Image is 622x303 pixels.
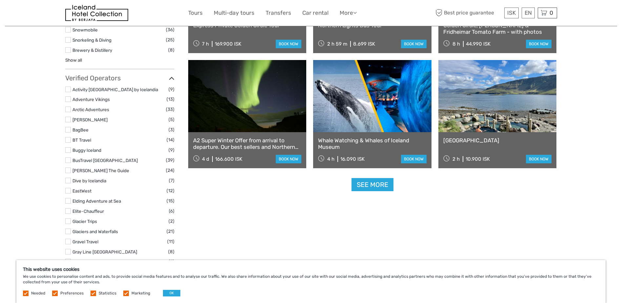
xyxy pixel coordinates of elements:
[168,248,174,255] span: (8)
[65,74,174,82] h3: Verified Operators
[401,155,427,163] a: book now
[169,177,174,184] span: (7)
[72,37,111,43] a: Snorkeling & Diving
[16,260,606,303] div: We use cookies to personalise content and ads, to provide social media features and to analyse ou...
[327,41,347,47] span: 2 h 59 m
[522,8,535,18] div: EN
[131,291,150,296] label: Marketing
[167,136,174,144] span: (14)
[72,198,121,204] a: Elding Adventure at Sea
[99,291,116,296] label: Statistics
[169,217,174,225] span: (2)
[340,8,357,18] a: More
[72,168,129,173] a: [PERSON_NAME] The Guide
[167,228,174,235] span: (21)
[65,5,128,21] img: 481-8f989b07-3259-4bb0-90ed-3da368179bdc_logo_small.jpg
[72,188,91,193] a: EastWest
[168,46,174,54] span: (8)
[169,86,174,93] span: (9)
[169,258,174,265] span: (3)
[202,156,209,162] span: 4 d
[401,40,427,48] a: book now
[214,8,254,18] a: Multi-day tours
[72,137,91,143] a: BT Travel
[266,8,291,18] a: Transfers
[327,156,334,162] span: 4 h
[526,155,552,163] a: book now
[72,239,98,244] a: Gravel Travel
[167,95,174,103] span: (13)
[526,40,552,48] a: book now
[72,219,97,224] a: Glacier Trips
[434,8,503,18] span: Best price guarantee
[72,48,112,53] a: Brewery & Distillery
[72,87,158,92] a: Activity [GEOGRAPHIC_DATA] by Icelandia
[72,97,110,102] a: Adventure Vikings
[507,10,516,16] span: ISK
[9,11,74,17] p: We're away right now. Please check back later!
[443,137,552,144] a: [GEOGRAPHIC_DATA]
[72,127,89,132] a: BagBee
[353,41,375,47] div: 8.699 ISK
[166,26,174,33] span: (36)
[166,36,174,44] span: (25)
[318,137,427,151] a: Whale Watching & Whales of Iceland Museum
[72,27,98,32] a: Snowmobile
[193,137,302,151] a: A2 Super Winter Offer from arrival to departure. Our best sellers and Northern Lights for FREE
[60,291,84,296] label: Preferences
[72,117,108,122] a: [PERSON_NAME]
[31,291,45,296] label: Needed
[340,156,365,162] div: 16.090 ISK
[169,207,174,215] span: (6)
[351,178,393,192] a: See more
[169,146,174,154] span: (9)
[276,155,301,163] a: book now
[163,290,180,296] button: OK
[188,8,203,18] a: Tours
[166,156,174,164] span: (39)
[72,178,106,183] a: Dive by Icelandia
[167,197,174,205] span: (15)
[23,267,599,272] h5: This website uses cookies
[72,249,137,254] a: Gray Line [GEOGRAPHIC_DATA]
[466,156,490,162] div: 10.900 ISK
[202,41,209,47] span: 7 h
[72,158,138,163] a: BusTravel [GEOGRAPHIC_DATA]
[276,40,301,48] a: book now
[169,126,174,133] span: (3)
[72,209,104,214] a: Elite-Chauffeur
[215,156,242,162] div: 166.600 ISK
[167,238,174,245] span: (11)
[167,187,174,194] span: (12)
[452,41,460,47] span: 8 h
[166,167,174,174] span: (24)
[466,41,491,47] div: 44.990 ISK
[452,156,460,162] span: 2 h
[549,10,554,16] span: 0
[75,10,83,18] button: Open LiveChat chat widget
[72,259,97,264] a: Happyworld
[166,106,174,113] span: (33)
[72,107,109,112] a: Arctic Adventures
[443,22,552,35] a: Golden Circle, [PERSON_NAME] & Fridheimar Tomato Farm - with photos
[72,148,101,153] a: Buggy Iceland
[72,229,118,234] a: Glaciers and Waterfalls
[169,116,174,123] span: (5)
[65,57,82,63] a: Show all
[302,8,329,18] a: Car rental
[215,41,241,47] div: 169.900 ISK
